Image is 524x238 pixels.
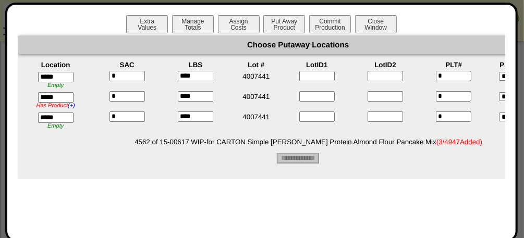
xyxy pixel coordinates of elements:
[436,138,482,146] span: ( Added)
[93,60,161,69] th: SAC
[263,15,305,33] button: Put AwayProduct
[162,60,229,69] th: LBS
[218,15,260,33] button: AssignCosts
[420,60,488,69] th: PLT#
[283,60,350,69] th: LotID1
[172,15,214,33] button: ManageTotals
[351,60,419,69] th: LotID2
[68,103,75,109] a: (+)
[19,60,92,69] th: Location
[309,15,351,33] button: CommitProduction
[438,138,460,146] span: 3/4947
[19,123,92,129] div: Empty
[19,103,92,109] div: Has Product
[126,15,168,33] button: ExtraValues
[230,91,283,110] td: 4007441
[230,60,283,69] th: Lot #
[230,70,283,90] td: 4007441
[355,15,397,33] button: CloseWindow
[230,111,283,130] td: 4007441
[354,23,398,31] a: CloseWindow
[19,82,92,89] div: Empty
